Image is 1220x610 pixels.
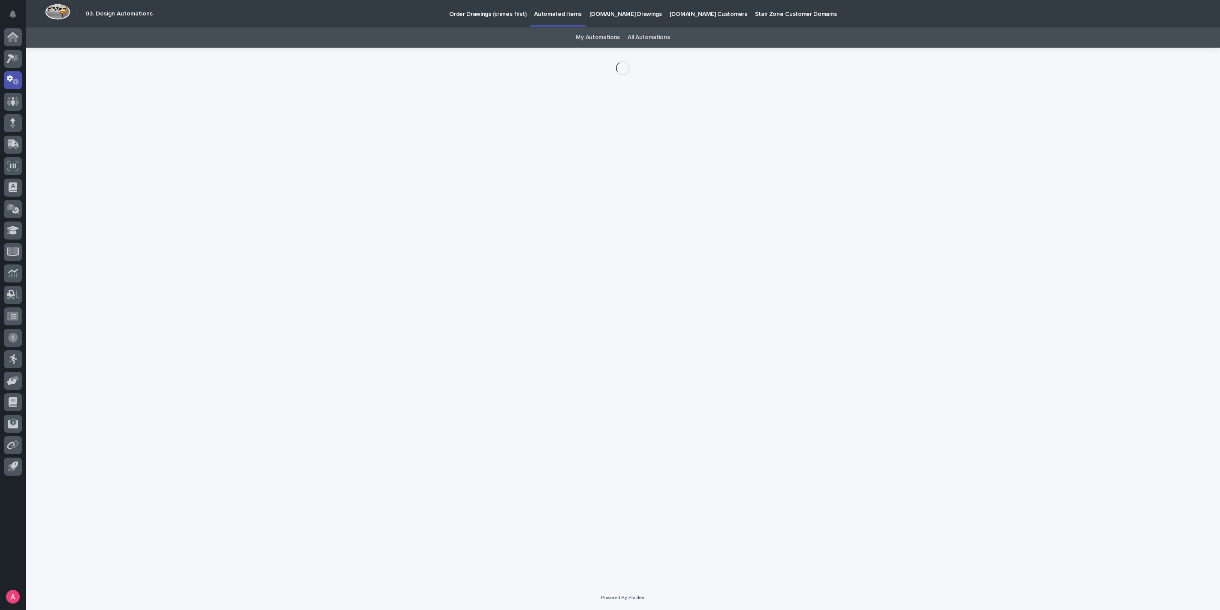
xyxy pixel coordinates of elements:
a: All Automations [628,27,670,48]
button: Notifications [4,5,22,23]
a: My Automations [576,27,620,48]
div: Notifications [11,10,22,24]
a: Powered By Stacker [601,595,644,600]
img: Workspace Logo [45,4,70,20]
button: users-avatar [4,588,22,606]
h2: 03. Design Automations [85,10,153,18]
